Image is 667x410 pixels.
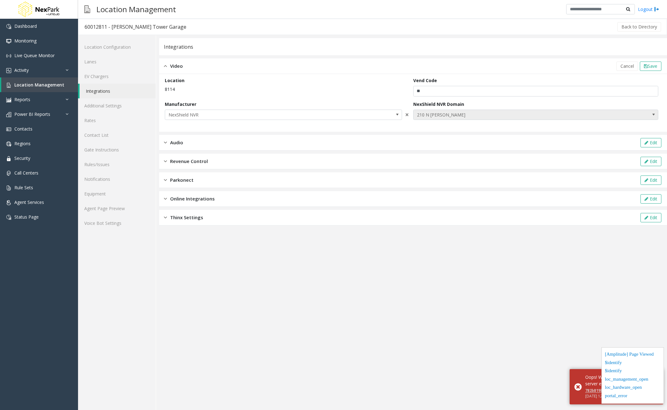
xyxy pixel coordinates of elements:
img: 'icon' [6,156,11,161]
a: Logout [638,6,659,12]
span: Revenue Control [170,158,208,165]
a: Rules/Issues [78,157,156,172]
div: 60012811 - [PERSON_NAME] Tower Garage [85,23,186,31]
span: Rule Sets [14,185,33,190]
span: Online Integrations [170,195,215,202]
span: 210 N [PERSON_NAME] [414,110,609,120]
span: Parkonect [170,176,194,184]
a: Lanes [78,54,156,69]
span: Status Page [14,214,39,220]
span: Security [14,155,30,161]
button: Edit [640,138,661,147]
a: Voice Bot Settings [78,216,156,230]
a: Additional Settings [78,98,156,113]
span: Cancel [620,63,634,69]
div: [Amplitude] Page Viewed [605,351,660,359]
button: Save [640,62,661,71]
a: Location Management [1,77,78,92]
button: Cancel [616,62,638,71]
a: Location Configuration [78,40,156,54]
h3: Location Management [93,2,179,17]
img: 'icon' [6,171,11,176]
img: 'icon' [6,200,11,205]
img: closed [164,195,167,202]
span: Save [648,63,657,69]
span: Thinx Settings [170,214,203,221]
span: Power BI Reports [14,111,50,117]
img: closed [164,214,167,221]
img: closed [164,158,167,165]
span: Audio [170,139,183,146]
label: Manufacturer [165,101,196,107]
a: Contact List [78,128,156,142]
div: Integrations [164,43,193,51]
img: 'icon' [6,83,11,88]
span: Contacts [14,126,32,132]
span: Agent Services [14,199,44,205]
span: Call Centers [14,170,38,176]
div: $identify [605,359,660,368]
span: Dashboard [14,23,37,29]
img: logout [654,6,659,12]
img: 'icon' [6,141,11,146]
img: 'icon' [6,112,11,117]
span: NexShield NVR [165,110,354,120]
img: closed [164,176,167,184]
span: Video [170,62,183,70]
img: closed [164,139,167,146]
p: 8114 [165,86,410,92]
div: portal_error [605,392,660,401]
span: × [405,110,409,119]
img: 'icon' [6,68,11,73]
button: Back to Directory [617,22,661,32]
a: Notifications [78,172,156,186]
img: 'icon' [6,24,11,29]
div: $identify [605,367,660,376]
span: Monitoring [14,38,37,44]
div: [DATE] 12:12:11 GMT [585,393,659,399]
a: Equipment [78,186,156,201]
img: 'icon' [6,185,11,190]
img: pageIcon [84,2,90,17]
span: Live Queue Monitor [14,52,55,58]
a: 782b819b17bc0952abf02f00e7998f93 [585,388,653,393]
a: EV Chargers [78,69,156,84]
a: Integrations [80,84,156,98]
label: Vend Code [413,77,437,84]
span: Activity [14,67,29,73]
span: Location Management [14,82,64,88]
button: Edit [640,213,661,222]
a: Agent Page Preview [78,201,156,216]
img: 'icon' [6,97,11,102]
button: Edit [640,194,661,204]
img: 'icon' [6,53,11,58]
a: Rates [78,113,156,128]
img: 'icon' [6,127,11,132]
span: Reports [14,96,30,102]
label: Location [165,77,184,84]
img: 'icon' [6,215,11,220]
button: Edit [640,157,661,166]
img: 'icon' [6,39,11,44]
button: Edit [640,175,661,185]
div: loc_management_open [605,376,660,384]
img: opened [164,62,167,70]
label: NexShield NVR Domain [413,101,464,107]
div: Oops! We encountered an internal server error. Please try again later. [585,374,659,387]
span: Regions [14,141,31,146]
div: loc_hardware_open [605,384,660,392]
a: Gate Instructions [78,142,156,157]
